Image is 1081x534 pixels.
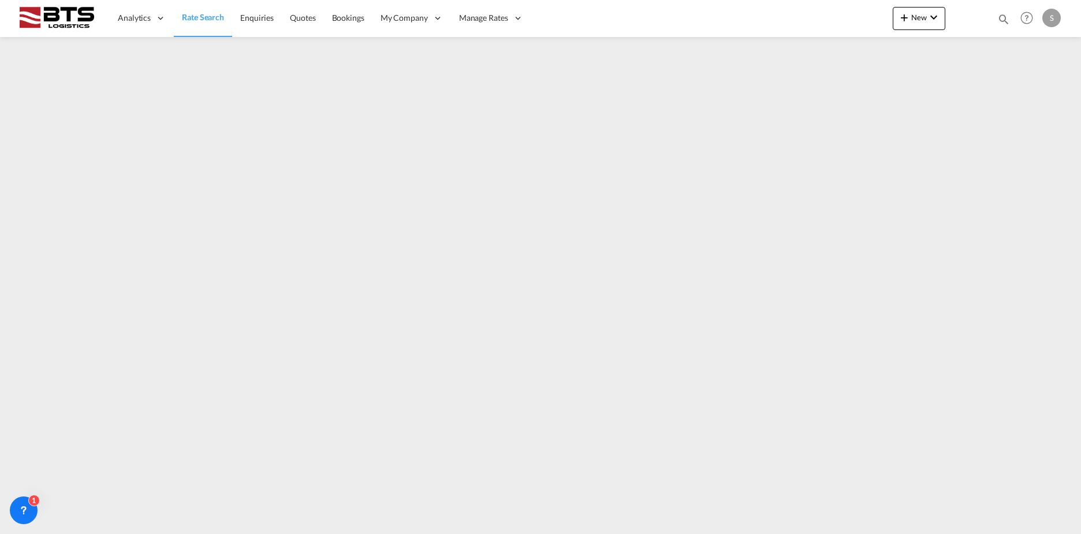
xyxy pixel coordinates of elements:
[1042,9,1061,27] div: S
[927,10,941,24] md-icon: icon-chevron-down
[182,12,224,22] span: Rate Search
[381,12,428,24] span: My Company
[332,13,364,23] span: Bookings
[997,13,1010,30] div: icon-magnify
[1017,8,1042,29] div: Help
[897,10,911,24] md-icon: icon-plus 400-fg
[290,13,315,23] span: Quotes
[17,5,95,31] img: cdcc71d0be7811ed9adfbf939d2aa0e8.png
[1017,8,1037,28] span: Help
[118,12,151,24] span: Analytics
[997,13,1010,25] md-icon: icon-magnify
[240,13,274,23] span: Enquiries
[897,13,941,22] span: New
[459,12,508,24] span: Manage Rates
[893,7,945,30] button: icon-plus 400-fgNewicon-chevron-down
